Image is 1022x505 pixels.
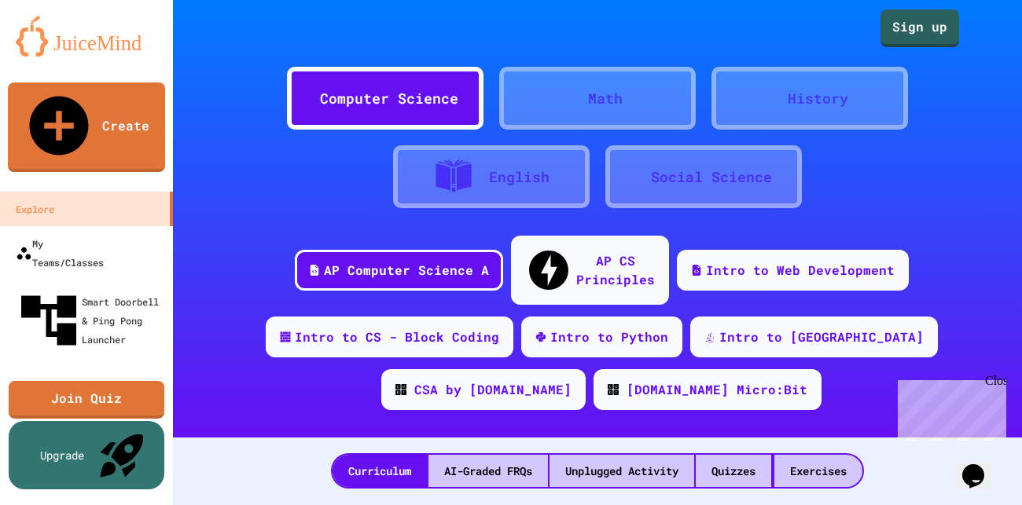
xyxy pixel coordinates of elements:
[891,374,1006,441] iframe: chat widget
[651,167,772,188] div: Social Science
[489,167,550,188] div: English
[428,455,548,487] div: AI-Graded FRQs
[550,328,668,346] div: Intro to Python
[719,328,924,346] div: Intro to [GEOGRAPHIC_DATA]
[588,88,623,109] div: Math
[395,384,406,395] img: CODE_logo_RGB.png
[9,381,164,419] a: Join Quiz
[880,9,959,47] a: Sign up
[320,88,458,109] div: Computer Science
[774,455,862,487] div: Exercises
[956,442,1006,489] iframe: chat widget
[16,234,104,272] div: My Teams/Classes
[788,88,848,109] div: History
[295,328,499,346] div: Intro to CS - Block Coding
[16,16,157,57] img: logo-orange.svg
[16,199,54,218] div: Explore
[16,287,167,353] div: Smart Doorbell & Ping Pong Launcher
[706,261,895,280] div: Intro to Web Development
[608,384,619,395] img: CODE_logo_RGB.png
[414,380,572,399] div: CSA by [DOMAIN_NAME]
[550,455,694,487] div: Unplugged Activity
[627,380,807,399] div: [DOMAIN_NAME] Micro:Bit
[333,455,427,487] div: Curriculum
[40,447,84,463] div: Upgrade
[6,6,108,100] div: Chat with us now!Close
[8,82,165,172] a: Create
[576,251,655,289] div: AP CS Principles
[324,261,489,280] div: AP Computer Science A
[696,455,771,487] div: Quizzes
